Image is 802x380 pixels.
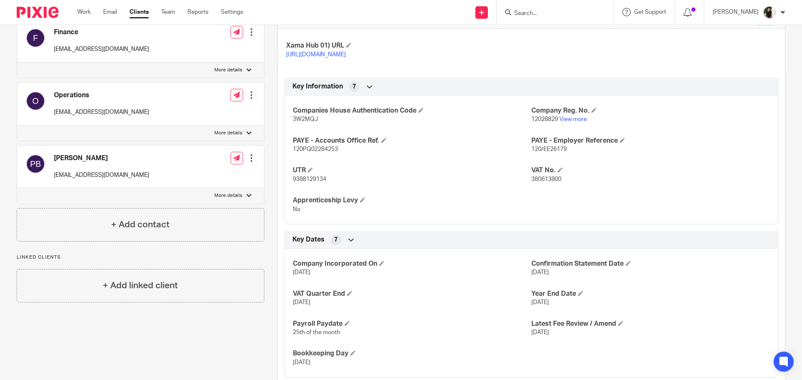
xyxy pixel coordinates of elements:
p: [PERSON_NAME] [713,8,759,16]
span: 3W2MQJ [293,116,318,122]
img: svg%3E [25,91,46,111]
h4: + Add contact [111,218,170,231]
h4: Year End Date [531,289,770,298]
span: [DATE] [293,269,310,275]
span: 120/EE26179 [531,146,567,152]
span: 7 [353,83,356,91]
span: 7 [334,236,338,244]
input: Search [513,10,589,18]
h4: Latest Fee Review / Amend [531,320,770,328]
h4: UTR [293,166,531,175]
span: Get Support [634,9,666,15]
p: More details [214,130,242,136]
span: [DATE] [531,330,549,335]
h4: + Add linked client [103,279,178,292]
h4: Confirmation Statement Date [531,259,770,268]
p: [EMAIL_ADDRESS][DOMAIN_NAME] [54,171,149,179]
h4: Company Incorporated On [293,259,531,268]
span: [DATE] [531,299,549,305]
h4: Bookkeeping Day [293,349,531,358]
h4: [PERSON_NAME] [54,154,149,163]
span: [DATE] [293,360,310,365]
h4: PAYE - Accounts Office Ref. [293,136,531,145]
p: More details [214,192,242,199]
span: 380613800 [531,176,561,182]
h4: Operations [54,91,149,100]
h4: Company Reg. No. [531,106,770,115]
span: Key Information [292,82,343,91]
h4: VAT Quarter End [293,289,531,298]
h4: VAT No. [531,166,770,175]
h4: Xama Hub 01) URL [286,41,531,50]
p: [EMAIL_ADDRESS][DOMAIN_NAME] [54,108,149,116]
span: 120PQ02284253 [293,146,338,152]
span: 12028829 [531,116,558,122]
img: Pixie [17,7,58,18]
span: 9388129134 [293,176,326,182]
a: Clients [129,8,149,16]
h4: Companies House Authentication Code [293,106,531,115]
a: Team [161,8,175,16]
a: View more [559,116,587,122]
p: More details [214,67,242,73]
span: 25th of the month [293,330,340,335]
a: Work [77,8,91,16]
span: [DATE] [293,299,310,305]
a: Reports [188,8,208,16]
h4: Payroll Paydate [293,320,531,328]
span: [DATE] [531,269,549,275]
h4: Finance [54,28,149,37]
p: [EMAIL_ADDRESS][DOMAIN_NAME] [54,45,149,53]
img: svg%3E [25,154,46,174]
span: No [293,206,300,212]
a: [URL][DOMAIN_NAME] [286,52,346,58]
p: Linked clients [17,254,264,261]
h4: PAYE - Employer Reference [531,136,770,145]
span: Key Dates [292,235,325,244]
img: svg%3E [25,28,46,48]
a: Email [103,8,117,16]
a: Settings [221,8,243,16]
img: Janice%20Tang.jpeg [763,6,776,19]
h4: Apprenticeship Levy [293,196,531,205]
